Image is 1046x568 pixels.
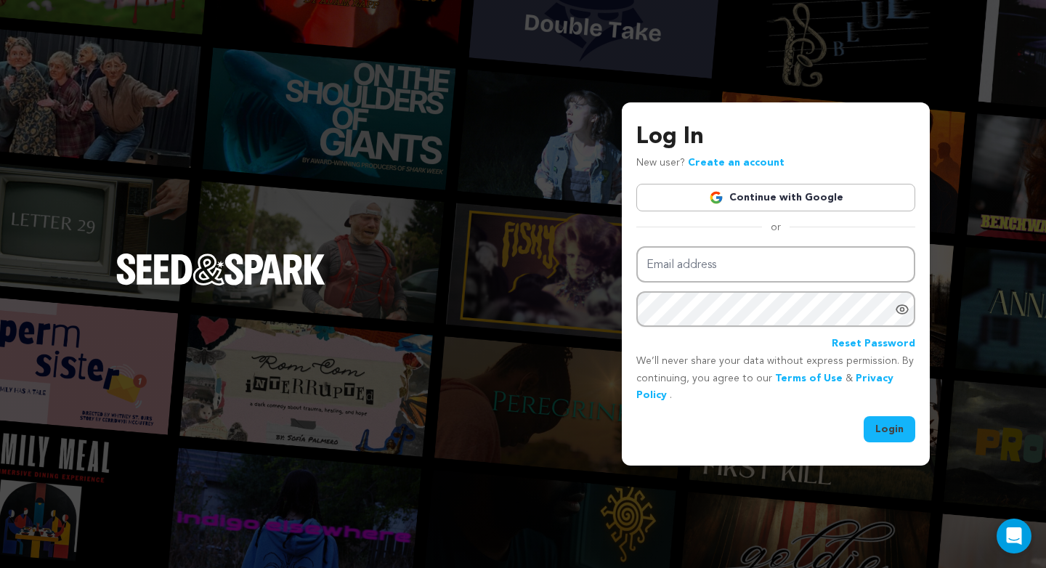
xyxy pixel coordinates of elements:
a: Create an account [688,158,784,168]
a: Show password as plain text. Warning: this will display your password on the screen. [895,302,909,317]
span: or [762,220,790,235]
button: Login [864,416,915,442]
h3: Log In [636,120,915,155]
img: Google logo [709,190,723,205]
div: Open Intercom Messenger [997,519,1031,553]
input: Email address [636,246,915,283]
img: Seed&Spark Logo [116,253,325,285]
p: We’ll never share your data without express permission. By continuing, you agree to our & . [636,353,915,405]
a: Reset Password [832,336,915,353]
a: Continue with Google [636,184,915,211]
p: New user? [636,155,784,172]
a: Seed&Spark Homepage [116,253,325,315]
a: Terms of Use [775,373,843,384]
